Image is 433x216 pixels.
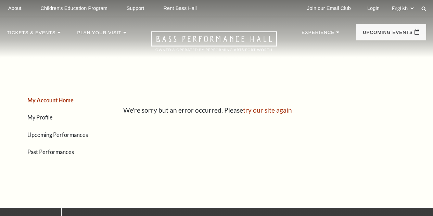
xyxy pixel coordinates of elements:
[163,5,197,11] p: Rent Bass Hall
[127,5,144,11] p: Support
[27,149,74,155] a: Past Performances
[243,106,292,114] a: try our site again
[302,30,334,38] p: Experience
[363,30,413,38] p: Upcoming Events
[27,114,53,120] a: My Profile
[391,5,415,12] select: Select:
[27,97,74,103] a: My Account Home
[40,5,107,11] p: Children's Education Program
[8,5,21,11] p: About
[123,105,421,115] div: We're sorry but an error occurred. Please
[27,131,88,138] a: Upcoming Performances
[77,30,122,39] p: Plan Your Visit
[7,30,56,39] p: Tickets & Events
